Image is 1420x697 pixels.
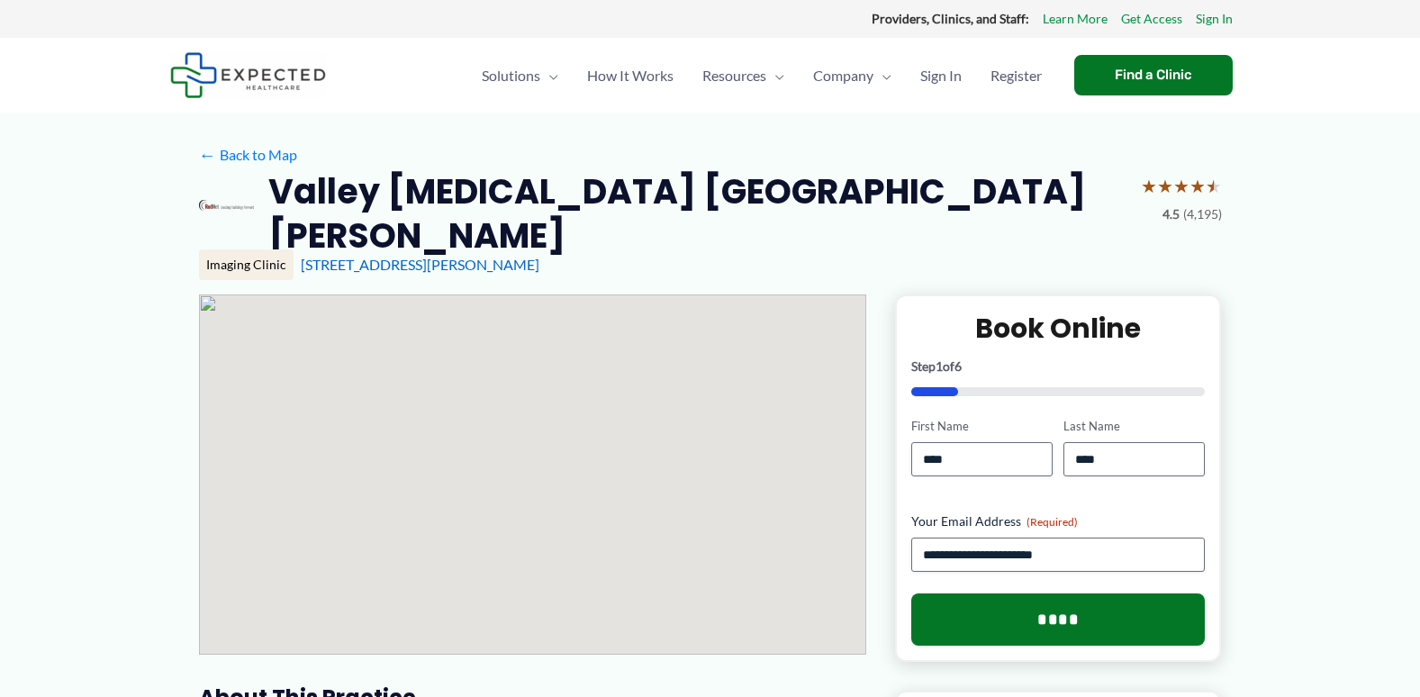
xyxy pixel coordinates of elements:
span: ← [199,146,216,163]
span: (4,195) [1183,203,1222,226]
span: Register [990,44,1042,107]
h2: Valley [MEDICAL_DATA] [GEOGRAPHIC_DATA][PERSON_NAME] [268,169,1126,258]
span: ★ [1157,169,1173,203]
span: ★ [1189,169,1206,203]
img: Expected Healthcare Logo - side, dark font, small [170,52,326,98]
a: Find a Clinic [1074,55,1233,95]
a: Learn More [1043,7,1108,31]
a: CompanyMenu Toggle [799,44,906,107]
label: First Name [911,418,1053,435]
p: Step of [911,360,1206,373]
div: Imaging Clinic [199,249,294,280]
span: ★ [1206,169,1222,203]
span: ★ [1173,169,1189,203]
label: Your Email Address [911,512,1206,530]
nav: Primary Site Navigation [467,44,1056,107]
span: Solutions [482,44,540,107]
span: Menu Toggle [540,44,558,107]
span: Company [813,44,873,107]
span: (Required) [1027,515,1078,529]
h2: Book Online [911,311,1206,346]
strong: Providers, Clinics, and Staff: [872,11,1029,26]
a: Sign In [1196,7,1233,31]
label: Last Name [1063,418,1205,435]
a: ResourcesMenu Toggle [688,44,799,107]
span: 6 [954,358,962,374]
a: Register [976,44,1056,107]
span: ★ [1141,169,1157,203]
span: How It Works [587,44,674,107]
a: Get Access [1121,7,1182,31]
a: ←Back to Map [199,141,297,168]
a: How It Works [573,44,688,107]
a: Sign In [906,44,976,107]
span: 4.5 [1162,203,1180,226]
span: Resources [702,44,766,107]
span: Sign In [920,44,962,107]
span: 1 [936,358,943,374]
a: [STREET_ADDRESS][PERSON_NAME] [301,256,539,273]
a: SolutionsMenu Toggle [467,44,573,107]
span: Menu Toggle [873,44,891,107]
span: Menu Toggle [766,44,784,107]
